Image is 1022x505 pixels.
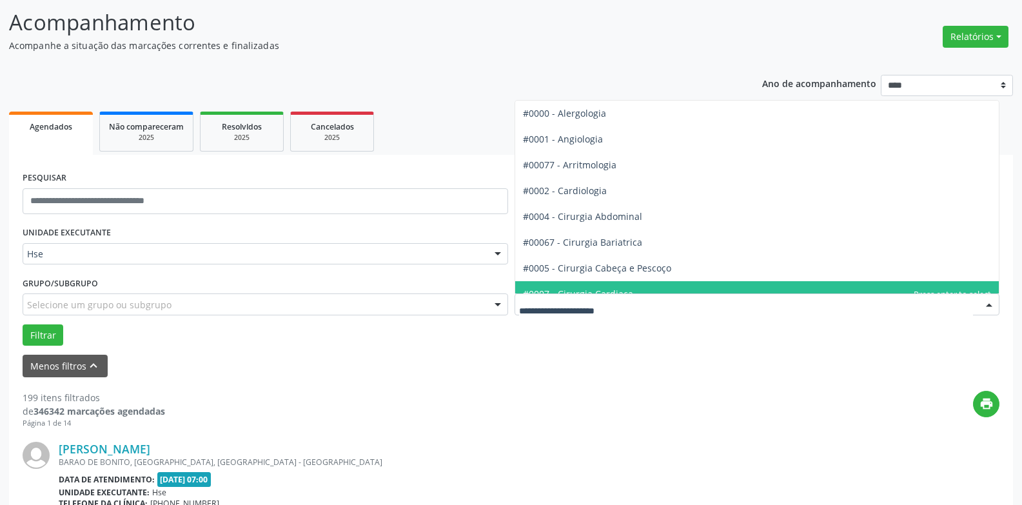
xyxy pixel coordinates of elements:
[311,121,354,132] span: Cancelados
[523,107,606,119] span: #0000 - Alergologia
[23,442,50,469] img: img
[23,223,111,243] label: UNIDADE EXECUTANTE
[30,121,72,132] span: Agendados
[210,133,274,143] div: 2025
[523,210,642,223] span: #0004 - Cirurgia Abdominal
[157,472,211,487] span: [DATE] 07:00
[27,248,482,261] span: Hse
[23,404,165,418] div: de
[23,418,165,429] div: Página 1 de 14
[109,121,184,132] span: Não compareceram
[23,391,165,404] div: 199 itens filtrados
[523,159,616,171] span: #00077 - Arritmologia
[34,405,165,417] strong: 346342 marcações agendadas
[59,487,150,498] b: Unidade executante:
[109,133,184,143] div: 2025
[523,236,642,248] span: #00067 - Cirurgia Bariatrica
[943,26,1008,48] button: Relatórios
[86,359,101,373] i: keyboard_arrow_up
[23,324,63,346] button: Filtrar
[973,391,999,417] button: print
[23,273,98,293] label: Grupo/Subgrupo
[523,133,603,145] span: #0001 - Angiologia
[27,298,172,312] span: Selecione um grupo ou subgrupo
[523,184,607,197] span: #0002 - Cardiologia
[152,487,166,498] span: Hse
[59,474,155,485] b: Data de atendimento:
[9,39,712,52] p: Acompanhe a situação das marcações correntes e finalizadas
[523,288,633,300] span: #0007 - Cirurgia Cardiaca
[300,133,364,143] div: 2025
[979,397,994,411] i: print
[23,355,108,377] button: Menos filtroskeyboard_arrow_up
[9,6,712,39] p: Acompanhamento
[523,262,671,274] span: #0005 - Cirurgia Cabeça e Pescoço
[762,75,876,91] p: Ano de acompanhamento
[222,121,262,132] span: Resolvidos
[23,168,66,188] label: PESQUISAR
[59,457,806,468] div: BARAO DE BONITO, [GEOGRAPHIC_DATA], [GEOGRAPHIC_DATA] - [GEOGRAPHIC_DATA]
[59,442,150,456] a: [PERSON_NAME]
